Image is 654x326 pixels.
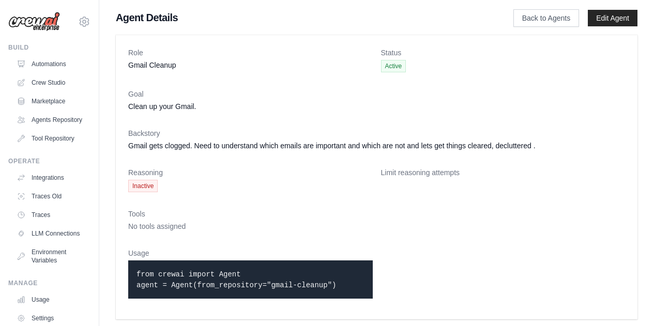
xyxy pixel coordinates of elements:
a: Crew Studio [12,74,90,91]
dd: Clean up your Gmail. [128,101,625,112]
dt: Backstory [128,128,625,138]
h1: Agent Details [116,10,480,25]
dt: Limit reasoning attempts [381,167,626,178]
a: Automations [12,56,90,72]
iframe: Chat Widget [602,276,654,326]
dt: Reasoning [128,167,373,178]
div: Operate [8,157,90,165]
a: Traces [12,207,90,223]
a: Agents Repository [12,112,90,128]
span: No tools assigned [128,222,186,230]
div: Build [8,43,90,52]
dd: Gmail Cleanup [128,60,373,70]
a: Integrations [12,169,90,186]
dt: Tools [128,209,625,219]
a: LLM Connections [12,225,90,242]
div: Manage [8,279,90,287]
dt: Status [381,48,626,58]
dt: Role [128,48,373,58]
dt: Usage [128,248,373,258]
a: Marketplace [12,93,90,110]
a: Traces Old [12,188,90,205]
dt: Goal [128,89,625,99]
a: Edit Agent [588,10,637,26]
img: Logo [8,12,60,32]
dd: Gmail gets clogged. Need to understand which emails are important and which are not and lets get ... [128,141,625,151]
a: Environment Variables [12,244,90,269]
a: Usage [12,291,90,308]
span: Active [381,60,406,72]
code: from crewai import Agent agent = Agent(from_repository="gmail-cleanup") [136,270,336,289]
span: Inactive [128,180,158,192]
a: Tool Repository [12,130,90,147]
a: Back to Agents [513,9,579,27]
